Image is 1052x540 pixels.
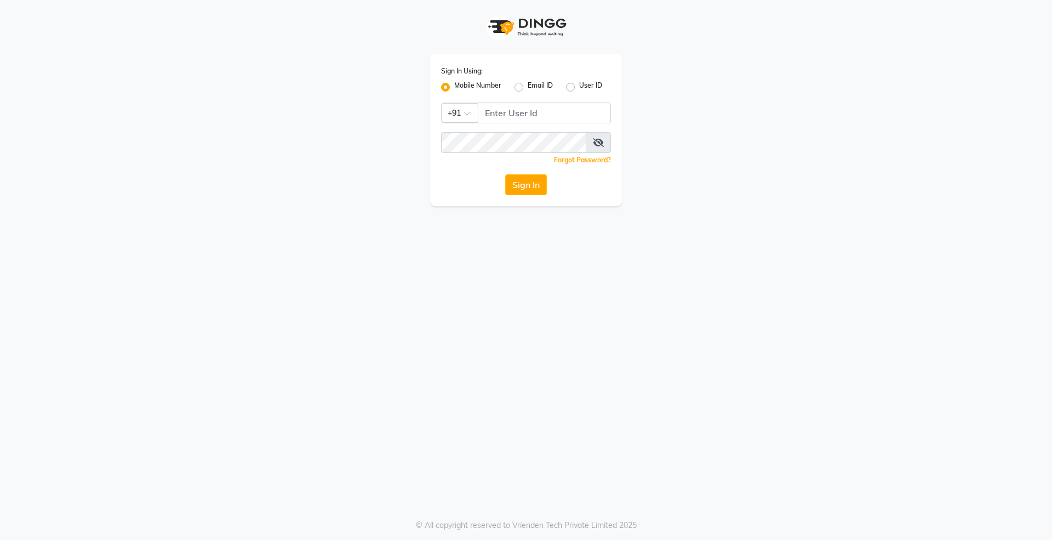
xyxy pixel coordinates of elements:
input: Username [441,132,586,153]
img: logo1.svg [482,11,570,43]
label: User ID [579,81,602,94]
label: Email ID [528,81,553,94]
label: Sign In Using: [441,66,483,76]
input: Username [478,103,611,123]
button: Sign In [505,174,547,195]
label: Mobile Number [454,81,501,94]
a: Forgot Password? [554,156,611,164]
